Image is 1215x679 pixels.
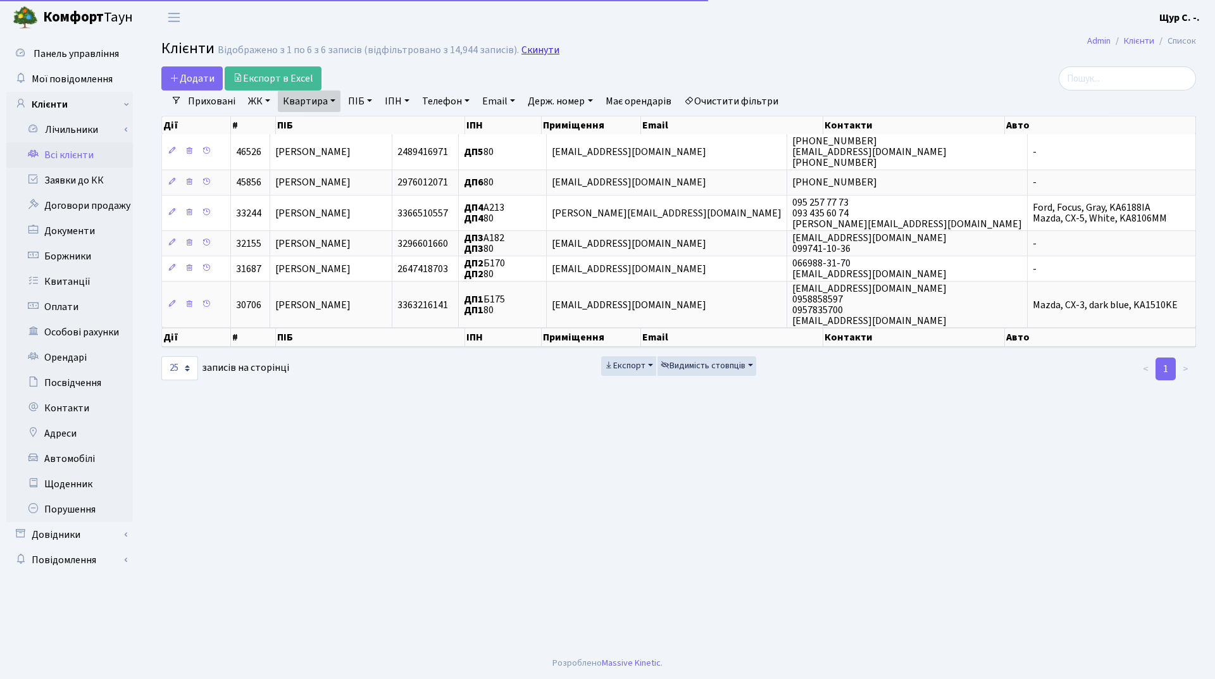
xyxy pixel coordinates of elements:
span: Панель управління [34,47,119,61]
span: [PERSON_NAME][EMAIL_ADDRESS][DOMAIN_NAME] [552,206,782,220]
a: Клієнти [1124,34,1154,47]
a: Скинути [521,44,559,56]
div: Відображено з 1 по 6 з 6 записів (відфільтровано з 14,944 записів). [218,44,519,56]
th: ІПН [465,328,541,347]
a: Боржники [6,244,133,269]
span: [EMAIL_ADDRESS][DOMAIN_NAME] [552,262,706,276]
nav: breadcrumb [1068,28,1215,54]
th: Дії [162,328,231,347]
a: Квартира [278,90,340,112]
b: ДП6 [464,176,483,190]
a: Договори продажу [6,193,133,218]
span: [PHONE_NUMBER] [EMAIL_ADDRESS][DOMAIN_NAME] [PHONE_NUMBER] [792,134,947,170]
th: ПІБ [276,328,466,347]
span: 45856 [236,176,261,190]
th: Контакти [823,116,1005,134]
span: - [1033,237,1037,251]
span: 2489416971 [397,145,448,159]
img: logo.png [13,5,38,30]
b: ДП1 [464,292,483,306]
span: Клієнти [161,37,215,59]
span: 095 257 77 73 093 435 60 74 [PERSON_NAME][EMAIL_ADDRESS][DOMAIN_NAME] [792,196,1022,231]
a: Оплати [6,294,133,320]
span: А213 80 [464,201,504,225]
a: ІПН [380,90,414,112]
input: Пошук... [1059,66,1196,90]
th: ІПН [465,116,541,134]
span: [PERSON_NAME] [275,237,351,251]
b: Комфорт [43,7,104,27]
a: 1 [1156,358,1176,380]
span: Таун [43,7,133,28]
span: 3296601660 [397,237,448,251]
a: Порушення [6,497,133,522]
a: Клієнти [6,92,133,117]
span: [EMAIL_ADDRESS][DOMAIN_NAME] 0958858597 0957835700 [EMAIL_ADDRESS][DOMAIN_NAME] [792,282,947,328]
a: Повідомлення [6,547,133,573]
span: [PERSON_NAME] [275,298,351,312]
a: Заявки до КК [6,168,133,193]
a: Всі клієнти [6,142,133,168]
span: Ford, Focus, Gray, KA6188IA Mazda, CX-5, White, KA8106MM [1033,201,1167,225]
b: ДП3 [464,242,483,256]
span: [PERSON_NAME] [275,176,351,190]
div: Розроблено . [552,656,663,670]
span: Mazda, CX-3, dark blue, KA1510KE [1033,298,1178,312]
a: Посвідчення [6,370,133,396]
span: [PERSON_NAME] [275,145,351,159]
span: [PHONE_NUMBER] [792,176,877,190]
span: А182 80 [464,231,504,256]
select: записів на сторінці [161,356,198,380]
button: Переключити навігацію [158,7,190,28]
span: - [1033,262,1037,276]
a: Автомобілі [6,446,133,471]
th: Приміщення [542,328,642,347]
a: Має орендарів [601,90,676,112]
span: 30706 [236,298,261,312]
b: ДП4 [464,201,483,215]
span: - [1033,145,1037,159]
a: Особові рахунки [6,320,133,345]
span: 3366510557 [397,206,448,220]
a: Панель управління [6,41,133,66]
b: ДП2 [464,267,483,281]
b: ДП2 [464,256,483,270]
a: Довідники [6,522,133,547]
th: # [231,116,276,134]
a: Документи [6,218,133,244]
th: Авто [1005,328,1196,347]
th: Контакти [823,328,1005,347]
th: Приміщення [542,116,642,134]
span: Видимість стовпців [661,359,745,372]
b: ДП4 [464,211,483,225]
b: ДП1 [464,303,483,317]
span: 80 [464,176,494,190]
span: Мої повідомлення [32,72,113,86]
a: Щоденник [6,471,133,497]
a: Експорт в Excel [225,66,321,90]
span: [PERSON_NAME] [275,262,351,276]
span: [EMAIL_ADDRESS][DOMAIN_NAME] 099741-10-36 [792,231,947,256]
a: Email [477,90,520,112]
span: 32155 [236,237,261,251]
span: 31687 [236,262,261,276]
th: Email [641,328,823,347]
th: ПІБ [276,116,466,134]
span: [PERSON_NAME] [275,206,351,220]
span: Додати [170,72,215,85]
a: ПІБ [343,90,377,112]
a: Admin [1087,34,1111,47]
span: [EMAIL_ADDRESS][DOMAIN_NAME] [552,237,706,251]
th: Авто [1005,116,1196,134]
a: Додати [161,66,223,90]
span: Експорт [604,359,645,372]
span: 46526 [236,145,261,159]
th: Дії [162,116,231,134]
button: Видимість стовпців [657,356,756,376]
span: - [1033,176,1037,190]
a: Контакти [6,396,133,421]
a: Мої повідомлення [6,66,133,92]
button: Експорт [601,356,656,376]
span: Б175 80 [464,292,505,317]
span: 066988-31-70 [EMAIL_ADDRESS][DOMAIN_NAME] [792,256,947,281]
